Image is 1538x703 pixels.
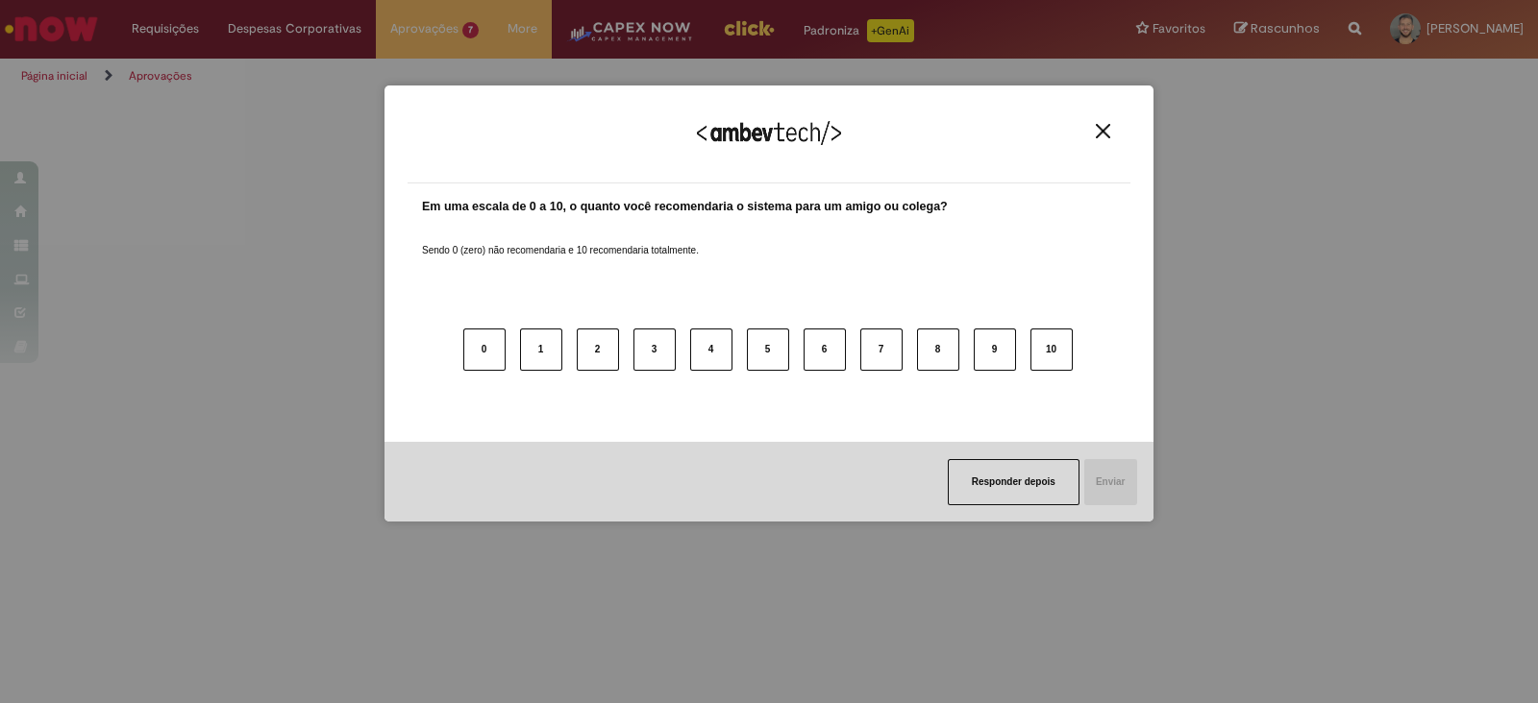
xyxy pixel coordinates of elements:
[577,328,619,371] button: 2
[860,328,903,371] button: 7
[747,328,789,371] button: 5
[697,121,841,145] img: Logo Ambevtech
[422,221,699,257] label: Sendo 0 (zero) não recomendaria e 10 recomendaria totalmente.
[917,328,959,371] button: 8
[1030,328,1073,371] button: 10
[422,198,948,216] label: Em uma escala de 0 a 10, o quanto você recomendaria o sistema para um amigo ou colega?
[520,328,562,371] button: 1
[690,328,732,371] button: 4
[974,328,1016,371] button: 9
[463,328,506,371] button: 0
[1090,123,1116,139] button: Close
[1096,124,1110,138] img: Close
[804,328,846,371] button: 6
[948,459,1079,505] button: Responder depois
[633,328,676,371] button: 3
